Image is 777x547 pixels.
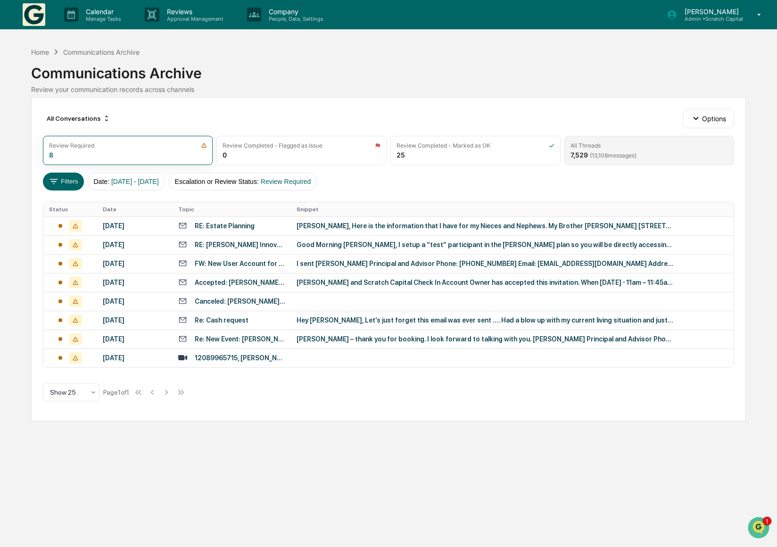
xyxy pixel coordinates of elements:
[103,316,167,324] div: [DATE]
[103,389,129,396] div: Page 1 of 1
[173,202,291,216] th: Topic
[42,72,155,82] div: Start new chat
[111,178,159,185] span: [DATE] - [DATE]
[103,354,167,362] div: [DATE]
[297,260,674,267] div: I sent [PERSON_NAME] Principal and Advisor Phone: [PHONE_NUMBER] Email: [EMAIL_ADDRESS][DOMAIN_NA...
[683,109,734,128] button: Options
[9,145,25,160] img: Jack Rasmussen
[97,202,173,216] th: Date
[6,207,63,224] a: 🔎Data Lookup
[549,142,554,149] img: icon
[169,173,317,191] button: Escalation or Review Status:Review Required
[261,8,328,16] p: Company
[31,57,746,82] div: Communications Archive
[19,129,26,136] img: 1746055101610-c473b297-6a78-478c-a979-82029cc54cd1
[677,16,744,22] p: Admin • Scratch Capital
[261,16,328,22] p: People, Data, Settings
[25,43,156,53] input: Clear
[23,3,45,26] img: logo
[397,142,490,149] div: Review Completed - Marked as OK
[159,8,228,16] p: Reviews
[9,20,172,35] p: How can we help?
[43,111,114,126] div: All Conversations
[195,316,248,324] div: Re: Cash request
[88,173,165,191] button: Date:[DATE] - [DATE]
[31,48,49,56] div: Home
[677,8,744,16] p: [PERSON_NAME]
[223,142,322,149] div: Review Completed - Flagged as Issue
[103,335,167,343] div: [DATE]
[146,103,172,114] button: See all
[297,222,674,230] div: [PERSON_NAME], Here is the information that I have for my Nieces and Nephews. My Brother [PERSON_...
[297,279,674,286] div: [PERSON_NAME] and Scratch Capital Check In Account Owner has accepted this invitation. When [DATE...
[160,75,172,86] button: Start new chat
[65,189,121,206] a: 🗄️Attestations
[201,142,207,149] img: icon
[20,72,37,89] img: 8933085812038_c878075ebb4cc5468115_72.jpg
[297,241,674,249] div: Good Morning [PERSON_NAME], I setup a “test” participant in the [PERSON_NAME] plan so you will be...
[103,222,167,230] div: [DATE]
[195,279,286,286] div: Accepted: [PERSON_NAME] and Scratch Capital Check In @ [DATE] 11am - 11:45am (EDT) ([EMAIL_ADDRES...
[103,241,167,249] div: [DATE]
[747,516,772,541] iframe: Open customer support
[29,128,76,136] span: [PERSON_NAME]
[397,151,405,159] div: 25
[68,194,76,201] div: 🗄️
[43,202,97,216] th: Status
[291,202,734,216] th: Snippet
[9,72,26,89] img: 1746055101610-c473b297-6a78-478c-a979-82029cc54cd1
[31,85,746,93] div: Review your communication records across channels
[9,119,25,134] img: Jack Rasmussen
[19,154,26,162] img: 1746055101610-c473b297-6a78-478c-a979-82029cc54cd1
[6,189,65,206] a: 🖐️Preclearance
[570,142,601,149] div: All Threads
[66,233,114,241] a: Powered byPylon
[375,142,380,149] img: icon
[94,234,114,241] span: Pylon
[195,260,286,267] div: FW: New User Account for Heritage Bank ([DOMAIN_NAME])
[195,222,255,230] div: RE: Estate Planning
[43,173,84,191] button: Filters
[29,154,76,161] span: [PERSON_NAME]
[19,193,61,202] span: Preclearance
[297,335,674,343] div: [PERSON_NAME] – thank you for booking. I look forward to talking with you. [PERSON_NAME] Principa...
[78,8,126,16] p: Calendar
[590,152,636,159] span: ( 13,108 messages)
[223,151,227,159] div: 0
[570,151,636,159] div: 7,529
[49,151,53,159] div: 8
[78,154,82,161] span: •
[9,194,17,201] div: 🖐️
[261,178,311,185] span: Review Required
[78,16,126,22] p: Manage Tasks
[195,298,286,305] div: Canceled: [PERSON_NAME] and Scratch Capital Check In
[195,354,286,362] div: 12089965715, [PERSON_NAME]
[49,142,94,149] div: Review Required
[195,335,286,343] div: Re: New Event: [PERSON_NAME] - 03:15pm [DATE] - Introductory Call
[9,212,17,219] div: 🔎
[83,154,103,161] span: [DATE]
[159,16,228,22] p: Approval Management
[78,193,117,202] span: Attestations
[9,105,60,112] div: Past conversations
[78,128,82,136] span: •
[195,241,286,249] div: RE: [PERSON_NAME] Innovations, Inc.
[83,128,103,136] span: [DATE]
[103,298,167,305] div: [DATE]
[19,211,59,220] span: Data Lookup
[103,279,167,286] div: [DATE]
[103,260,167,267] div: [DATE]
[42,82,130,89] div: We're available if you need us!
[297,316,674,324] div: Hey [PERSON_NAME], Let’s just forget this email was ever sent …. Had a blow up with my current li...
[63,48,140,56] div: Communications Archive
